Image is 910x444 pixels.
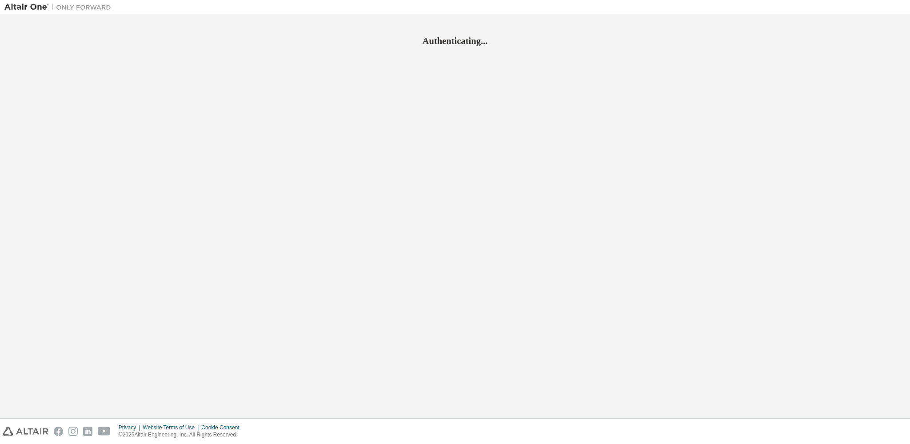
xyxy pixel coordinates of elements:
[68,427,78,436] img: instagram.svg
[119,431,245,439] p: © 2025 Altair Engineering, Inc. All Rights Reserved.
[4,3,116,12] img: Altair One
[201,424,244,431] div: Cookie Consent
[143,424,201,431] div: Website Terms of Use
[83,427,92,436] img: linkedin.svg
[119,424,143,431] div: Privacy
[98,427,111,436] img: youtube.svg
[54,427,63,436] img: facebook.svg
[4,35,906,47] h2: Authenticating...
[3,427,48,436] img: altair_logo.svg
